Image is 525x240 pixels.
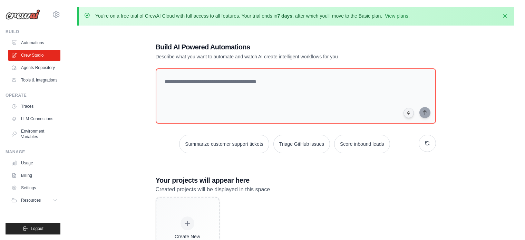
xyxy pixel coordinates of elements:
button: Summarize customer support tickets [179,135,269,153]
a: View plans [385,13,408,19]
button: Triage GitHub issues [273,135,330,153]
div: Manage [6,149,60,155]
a: Crew Studio [8,50,60,61]
span: Logout [31,226,43,231]
p: Created projects will be displayed in this space [156,185,436,194]
a: Billing [8,170,60,181]
div: Create New [171,233,204,240]
strong: 7 days [277,13,292,19]
div: Build [6,29,60,35]
p: You're on a free trial of CrewAI Cloud with full access to all features. Your trial ends in , aft... [95,12,410,19]
button: Score inbound leads [334,135,390,153]
button: Logout [6,223,60,234]
button: Click to speak your automation idea [404,108,414,118]
a: Agents Repository [8,62,60,73]
div: Operate [6,93,60,98]
h3: Your projects will appear here [156,175,436,185]
a: Traces [8,101,60,112]
span: Resources [21,198,41,203]
button: Resources [8,195,60,206]
a: LLM Connections [8,113,60,124]
a: Settings [8,182,60,193]
a: Environment Variables [8,126,60,142]
a: Tools & Integrations [8,75,60,86]
h1: Build AI Powered Automations [156,42,388,52]
p: Describe what you want to automate and watch AI create intelligent workflows for you [156,53,388,60]
img: Logo [6,9,40,20]
button: Get new suggestions [419,135,436,152]
a: Usage [8,157,60,169]
a: Automations [8,37,60,48]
